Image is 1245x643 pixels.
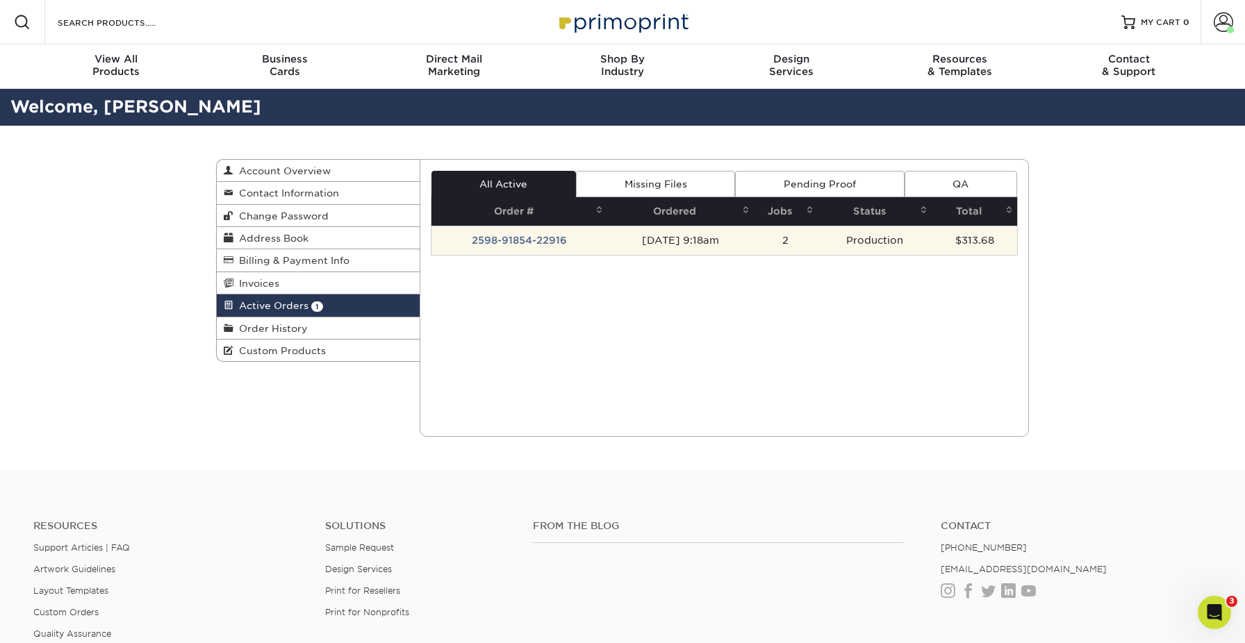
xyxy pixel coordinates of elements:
a: BusinessCards [201,44,370,89]
a: View AllProducts [32,44,201,89]
div: Cards [201,53,370,78]
a: QA [905,171,1017,197]
td: Production [818,226,932,255]
a: Order History [217,317,420,340]
a: All Active [431,171,576,197]
span: MY CART [1141,17,1180,28]
span: Direct Mail [370,53,538,65]
a: Layout Templates [33,585,108,596]
a: [EMAIL_ADDRESS][DOMAIN_NAME] [941,564,1107,574]
span: Contact [1044,53,1213,65]
a: Change Password [217,205,420,227]
iframe: Intercom live chat [1198,596,1231,629]
span: Address Book [233,233,308,244]
span: Active Orders [233,300,308,311]
td: [DATE] 9:18am [607,226,754,255]
a: Artwork Guidelines [33,564,115,574]
span: Invoices [233,278,279,289]
th: Order # [431,197,607,226]
input: SEARCH PRODUCTS..... [56,14,192,31]
th: Jobs [754,197,818,226]
span: Contact Information [233,187,339,199]
a: Contact& Support [1044,44,1213,89]
span: 0 [1183,17,1189,27]
a: Billing & Payment Info [217,249,420,272]
span: Custom Products [233,345,326,356]
a: Pending Proof [735,171,904,197]
span: 1 [311,301,323,312]
div: Marketing [370,53,538,78]
h4: From the Blog [533,520,903,532]
div: Services [707,53,875,78]
span: Business [201,53,370,65]
td: $313.68 [932,226,1017,255]
span: Resources [875,53,1044,65]
a: Active Orders 1 [217,294,420,317]
a: Account Overview [217,160,420,182]
a: Resources& Templates [875,44,1044,89]
span: View All [32,53,201,65]
a: Shop ByIndustry [538,44,707,89]
div: & Support [1044,53,1213,78]
a: Direct MailMarketing [370,44,538,89]
a: DesignServices [707,44,875,89]
img: Primoprint [553,7,692,37]
div: Industry [538,53,707,78]
a: Custom Products [217,340,420,361]
a: [PHONE_NUMBER] [941,542,1027,553]
a: Design Services [325,564,392,574]
h4: Resources [33,520,304,532]
th: Status [818,197,932,226]
a: Invoices [217,272,420,294]
span: Account Overview [233,165,331,176]
a: Address Book [217,227,420,249]
div: Products [32,53,201,78]
span: Change Password [233,210,329,222]
a: Print for Resellers [325,585,400,596]
a: Contact Information [217,182,420,204]
a: Support Articles | FAQ [33,542,130,553]
div: & Templates [875,53,1044,78]
a: Sample Request [325,542,394,553]
a: Missing Files [576,171,735,197]
h4: Solutions [325,520,513,532]
th: Total [932,197,1017,226]
a: Contact [941,520,1212,532]
th: Ordered [607,197,754,226]
span: Design [707,53,875,65]
span: Shop By [538,53,707,65]
td: 2598-91854-22916 [431,226,607,255]
span: 3 [1226,596,1237,607]
td: 2 [754,226,818,255]
span: Order History [233,323,308,334]
span: Billing & Payment Info [233,255,349,266]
